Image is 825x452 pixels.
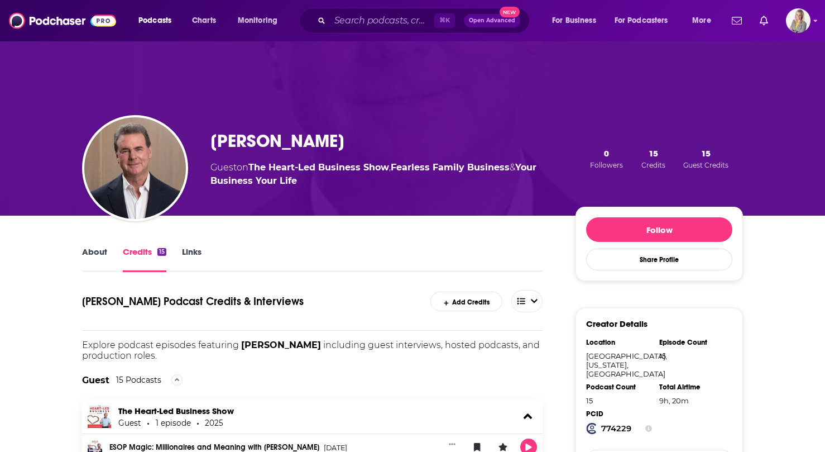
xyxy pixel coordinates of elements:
[185,12,223,30] a: Charts
[238,13,277,28] span: Monitoring
[727,11,746,30] a: Show notifications dropdown
[9,10,116,31] img: Podchaser - Follow, Share and Rate Podcasts
[684,12,725,30] button: open menu
[659,396,689,405] span: 9 hours, 20 minutes, 44 seconds
[641,161,665,169] span: Credits
[118,406,234,416] a: The Heart-Led Business Show
[601,424,631,434] strong: 774229
[116,375,161,385] div: 15 Podcasts
[586,217,732,242] button: Follow
[680,148,732,170] button: 15Guest Credits
[131,12,186,30] button: open menu
[511,290,543,312] button: open menu
[82,246,107,272] a: About
[500,7,520,17] span: New
[82,340,543,361] p: Explore podcast episodes featuring including guest interviews, hosted podcasts, and production ro...
[237,162,389,173] span: on
[182,246,202,272] a: Links
[586,383,652,392] div: Podcast Count
[659,338,725,347] div: Episode Count
[248,162,389,173] a: The Heart-Led Business Show
[430,292,502,311] a: Add Credits
[604,148,609,159] span: 0
[755,11,773,30] a: Show notifications dropdown
[192,13,216,28] span: Charts
[444,439,460,450] button: Show More Button
[786,8,810,33] button: Show profile menu
[210,162,237,173] span: Guest
[586,338,652,347] div: Location
[659,383,725,392] div: Total Airtime
[586,423,597,434] img: Podchaser Creator ID logo
[786,8,810,33] span: Logged in as ShelbySledge
[659,351,725,360] div: 15
[389,162,391,173] span: ,
[590,161,623,169] span: Followers
[469,18,515,23] span: Open Advanced
[552,13,596,28] span: For Business
[586,318,647,329] h3: Creator Details
[82,375,109,386] h2: Guest
[649,148,658,159] span: 15
[586,351,652,378] div: [GEOGRAPHIC_DATA], [US_STATE], [GEOGRAPHIC_DATA]
[701,148,711,159] span: 15
[230,12,292,30] button: open menu
[586,396,652,405] div: 15
[786,8,810,33] img: User Profile
[84,117,186,219] img: Kelly Finnell
[692,13,711,28] span: More
[645,423,652,434] button: Show Info
[157,248,166,256] div: 15
[464,14,520,27] button: Open AdvancedNew
[586,249,732,270] button: Share Profile
[324,444,347,451] span: [DATE]
[434,13,455,28] span: ⌘ K
[123,246,166,272] a: Credits15
[210,130,344,152] h3: [PERSON_NAME]
[82,361,543,399] div: The Guest is an outside party who makes an on-air appearance on an episode, often as a participan...
[241,340,321,350] span: [PERSON_NAME]
[88,405,111,428] img: The Heart-Led Business Show
[615,13,668,28] span: For Podcasters
[330,12,434,30] input: Search podcasts, credits, & more...
[683,161,728,169] span: Guest Credits
[210,162,536,186] a: Your Business Your Life
[391,162,510,173] a: Fearless Family Business
[638,148,669,170] button: 15Credits
[118,418,223,427] div: Guest 1 episode 2025
[138,13,171,28] span: Podcasts
[586,410,652,418] div: PCID
[109,444,319,451] a: ESOP Magic: Millionaires and Meaning with [PERSON_NAME]
[587,148,626,170] button: 0Followers
[310,8,540,34] div: Search podcasts, credits, & more...
[510,162,515,173] span: &
[544,12,610,30] button: open menu
[82,290,409,312] h1: Kelly Finnell's Podcast Credits & Interviews
[607,12,684,30] button: open menu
